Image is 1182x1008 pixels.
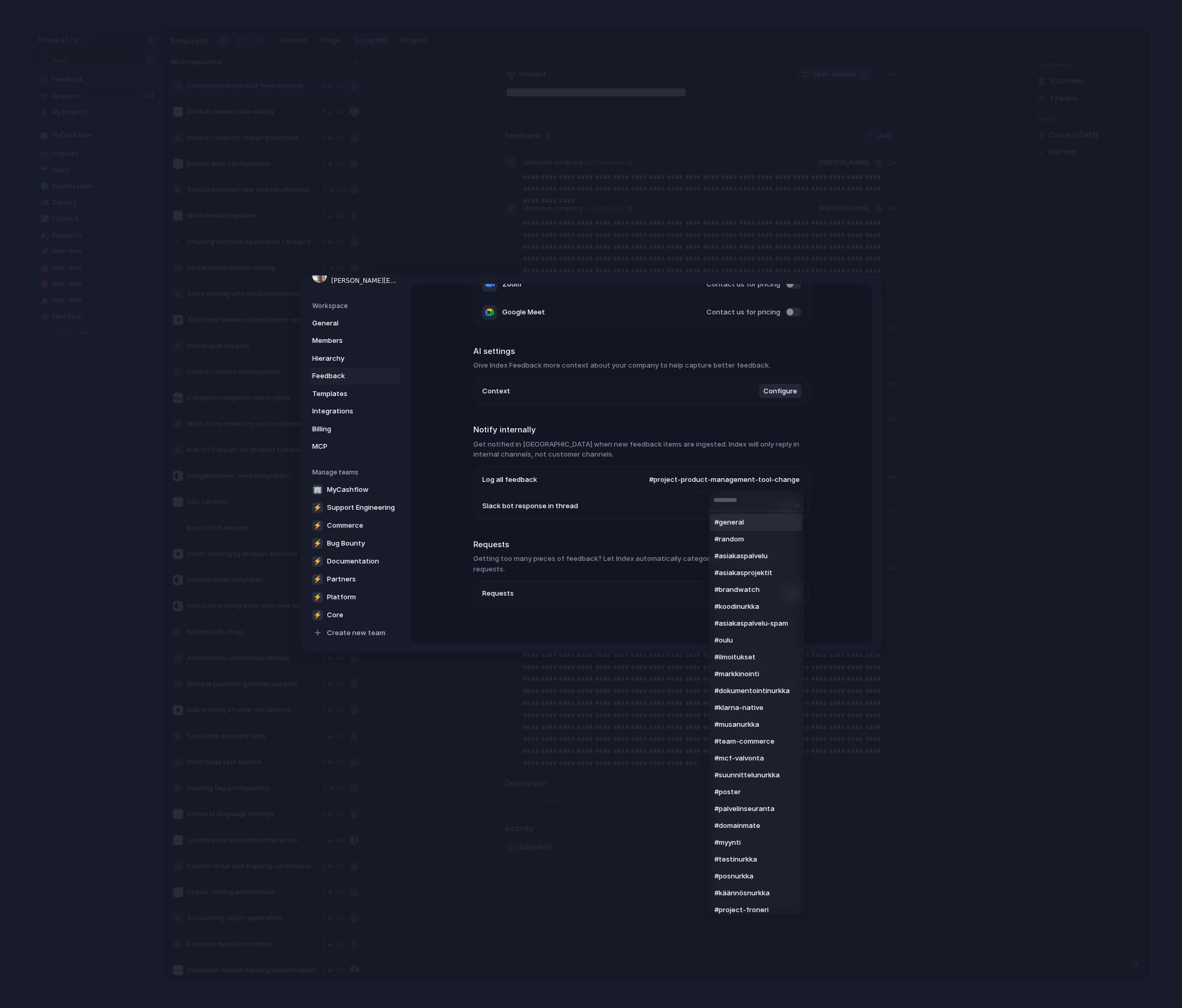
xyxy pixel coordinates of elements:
[714,635,733,646] span: #oulu
[714,787,741,797] span: #poster
[714,871,753,882] span: #posnurkka
[714,686,790,696] span: #dokumentointinurkka
[714,821,760,831] span: #domainmate
[714,585,760,595] span: #brandwatch
[714,736,774,747] span: #team-commerce
[714,551,768,561] span: #asiakaspalvelu
[714,703,763,713] span: #klarna-native
[714,652,756,663] span: #ilmoitukset
[714,804,774,814] span: #palvelinseuranta
[714,517,744,528] span: #general
[714,618,788,629] span: #asiakaspalvelu-spam
[714,601,759,612] span: #koodinurkka
[714,669,759,679] span: #markkinointi
[714,837,741,848] span: #myynti
[714,534,744,545] span: #random
[714,888,770,898] span: #käännösnurkka
[714,905,769,915] span: #project-froneri
[714,568,772,578] span: #asiakasprojektit
[714,753,764,764] span: #mcf-valvonta
[714,770,780,780] span: #suunnittelunurkka
[714,719,759,730] span: #musanurkka
[714,854,757,865] span: #testinurkka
